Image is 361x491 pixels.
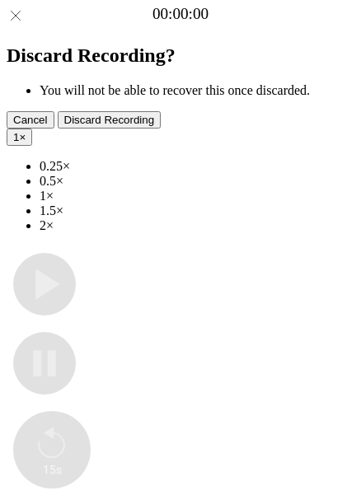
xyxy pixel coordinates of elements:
h2: Discard Recording? [7,44,354,67]
button: Cancel [7,111,54,129]
button: 1× [7,129,32,146]
li: You will not be able to recover this once discarded. [40,83,354,98]
button: Discard Recording [58,111,162,129]
a: 00:00:00 [152,5,209,23]
li: 0.25× [40,159,354,174]
li: 0.5× [40,174,354,189]
li: 1.5× [40,203,354,218]
li: 1× [40,189,354,203]
span: 1 [13,131,19,143]
li: 2× [40,218,354,233]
